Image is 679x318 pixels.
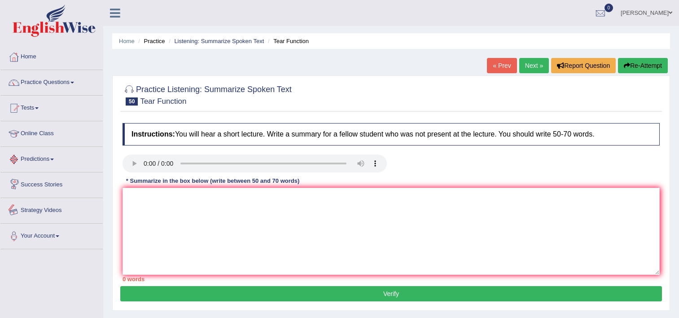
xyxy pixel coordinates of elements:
b: Instructions: [131,130,175,138]
a: Home [119,38,135,44]
a: Practice Questions [0,70,103,93]
button: Re-Attempt [618,58,668,73]
a: « Prev [487,58,517,73]
a: Strategy Videos [0,198,103,221]
a: Listening: Summarize Spoken Text [174,38,264,44]
button: Verify [120,286,662,301]
a: Home [0,44,103,67]
a: Your Account [0,224,103,246]
div: * Summarize in the box below (write between 50 and 70 words) [123,177,303,185]
a: Tests [0,96,103,118]
a: Predictions [0,147,103,169]
li: Tear Function [266,37,309,45]
a: Online Class [0,121,103,144]
li: Practice [136,37,165,45]
span: 50 [126,97,138,106]
h4: You will hear a short lecture. Write a summary for a fellow student who was not present at the le... [123,123,660,146]
h2: Practice Listening: Summarize Spoken Text [123,83,292,106]
div: 0 words [123,275,660,283]
small: Tear Function [140,97,186,106]
a: Success Stories [0,172,103,195]
button: Report Question [551,58,616,73]
span: 0 [605,4,613,12]
a: Next » [519,58,549,73]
